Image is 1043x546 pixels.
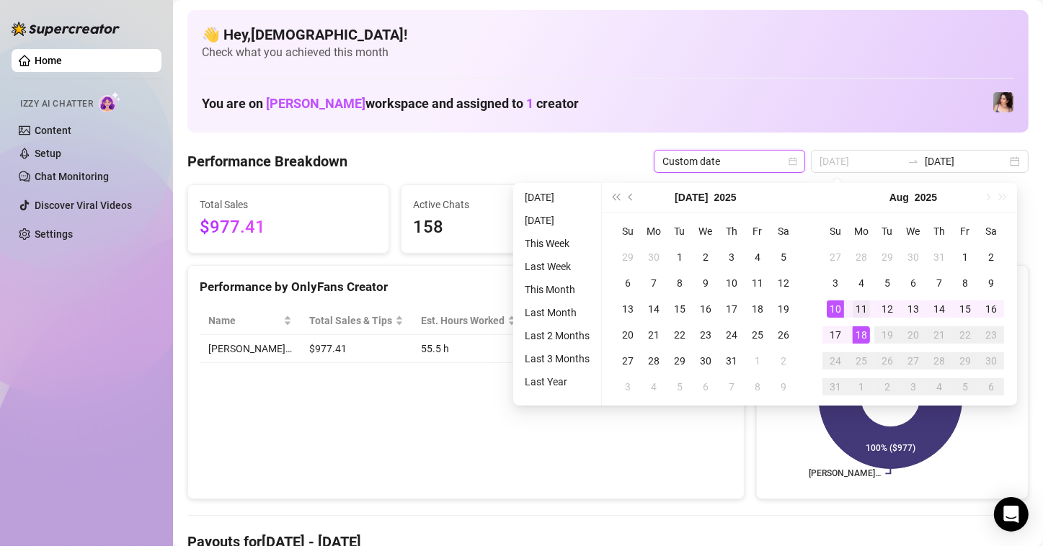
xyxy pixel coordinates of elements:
[645,300,662,318] div: 14
[641,296,667,322] td: 2025-07-14
[693,322,719,348] td: 2025-07-23
[775,378,792,395] div: 9
[827,249,844,266] div: 27
[848,218,874,244] th: Mo
[615,322,641,348] td: 2025-07-20
[952,270,978,296] td: 2025-08-08
[745,244,771,270] td: 2025-07-04
[667,270,693,296] td: 2025-07-08
[771,270,796,296] td: 2025-07-12
[957,274,974,292] div: 8
[978,244,1004,270] td: 2025-08-02
[719,322,745,348] td: 2025-07-24
[745,348,771,374] td: 2025-08-01
[957,352,974,370] div: 29
[848,270,874,296] td: 2025-08-04
[200,277,732,297] div: Performance by OnlyFans Creator
[671,326,688,344] div: 22
[202,45,1014,61] span: Check what you achieved this month
[619,326,636,344] div: 20
[714,183,737,212] button: Choose a year
[900,218,926,244] th: We
[693,348,719,374] td: 2025-07-30
[982,326,1000,344] div: 23
[982,352,1000,370] div: 30
[874,244,900,270] td: 2025-07-29
[413,214,590,241] span: 158
[615,296,641,322] td: 2025-07-13
[745,374,771,400] td: 2025-08-08
[200,214,377,241] span: $977.41
[771,374,796,400] td: 2025-08-09
[827,326,844,344] div: 17
[35,200,132,211] a: Discover Viral Videos
[879,300,896,318] div: 12
[645,326,662,344] div: 21
[645,352,662,370] div: 28
[822,296,848,322] td: 2025-08-10
[619,378,636,395] div: 3
[931,326,948,344] div: 21
[723,378,740,395] div: 7
[907,156,919,167] span: to
[641,348,667,374] td: 2025-07-28
[645,249,662,266] div: 30
[723,249,740,266] div: 3
[745,296,771,322] td: 2025-07-18
[982,378,1000,395] div: 6
[749,378,766,395] div: 8
[519,189,595,206] li: [DATE]
[775,326,792,344] div: 26
[200,335,301,363] td: [PERSON_NAME]…
[719,244,745,270] td: 2025-07-03
[745,322,771,348] td: 2025-07-25
[900,296,926,322] td: 2025-08-13
[749,274,766,292] div: 11
[697,274,714,292] div: 9
[952,244,978,270] td: 2025-08-01
[693,374,719,400] td: 2025-08-06
[931,300,948,318] div: 14
[905,249,922,266] div: 30
[931,249,948,266] div: 31
[35,55,62,66] a: Home
[771,348,796,374] td: 2025-08-02
[905,352,922,370] div: 27
[421,313,505,328] div: Est. Hours Worked
[519,235,595,252] li: This Week
[619,300,636,318] div: 13
[874,270,900,296] td: 2025-08-05
[907,156,919,167] span: swap-right
[412,335,525,363] td: 55.5 h
[848,322,874,348] td: 2025-08-18
[615,270,641,296] td: 2025-07-06
[931,378,948,395] div: 4
[519,327,595,344] li: Last 2 Months
[202,24,1014,45] h4: 👋 Hey, [DEMOGRAPHIC_DATA] !
[671,352,688,370] div: 29
[822,348,848,374] td: 2025-08-24
[697,249,714,266] div: 2
[926,374,952,400] td: 2025-09-04
[957,300,974,318] div: 15
[645,378,662,395] div: 4
[874,322,900,348] td: 2025-08-19
[789,157,797,166] span: calendar
[187,151,347,171] h4: Performance Breakdown
[853,326,870,344] div: 18
[641,218,667,244] th: Mo
[978,218,1004,244] th: Sa
[822,270,848,296] td: 2025-08-03
[301,307,412,335] th: Total Sales & Tips
[926,270,952,296] td: 2025-08-07
[526,96,533,111] span: 1
[719,296,745,322] td: 2025-07-17
[926,322,952,348] td: 2025-08-21
[952,348,978,374] td: 2025-08-29
[693,270,719,296] td: 2025-07-09
[719,348,745,374] td: 2025-07-31
[723,300,740,318] div: 17
[35,171,109,182] a: Chat Monitoring
[641,244,667,270] td: 2025-06-30
[771,244,796,270] td: 2025-07-05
